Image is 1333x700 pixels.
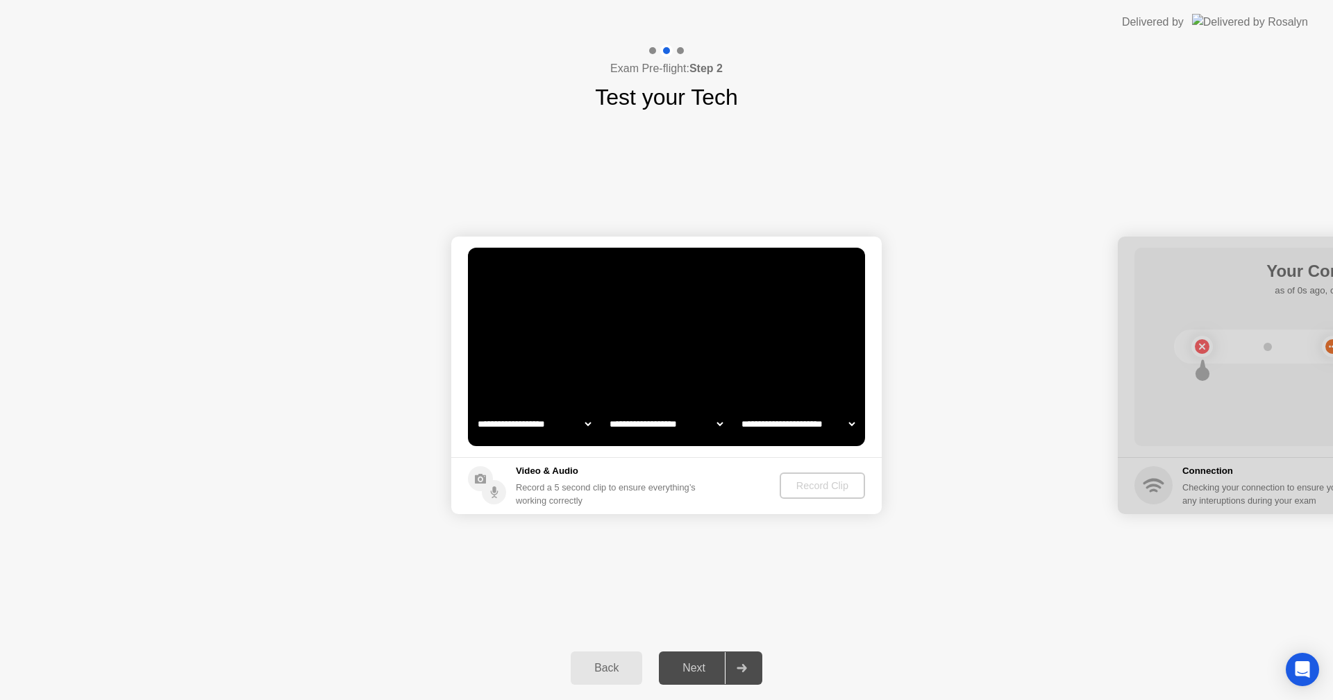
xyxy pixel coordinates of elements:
div: Back [575,662,638,674]
h5: Video & Audio [516,464,701,478]
h1: Test your Tech [595,80,738,114]
b: Step 2 [689,62,723,74]
div: Open Intercom Messenger [1286,653,1319,686]
div: Record Clip [785,480,860,491]
img: Delivered by Rosalyn [1192,14,1308,30]
div: Next [663,662,725,674]
button: Record Clip [780,472,865,499]
button: Back [571,651,642,685]
h4: Exam Pre-flight: [610,60,723,77]
select: Available cameras [475,410,594,438]
div: Delivered by [1122,14,1184,31]
button: Next [659,651,762,685]
select: Available microphones [739,410,857,438]
select: Available speakers [607,410,726,438]
div: Record a 5 second clip to ensure everything’s working correctly [516,481,701,507]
